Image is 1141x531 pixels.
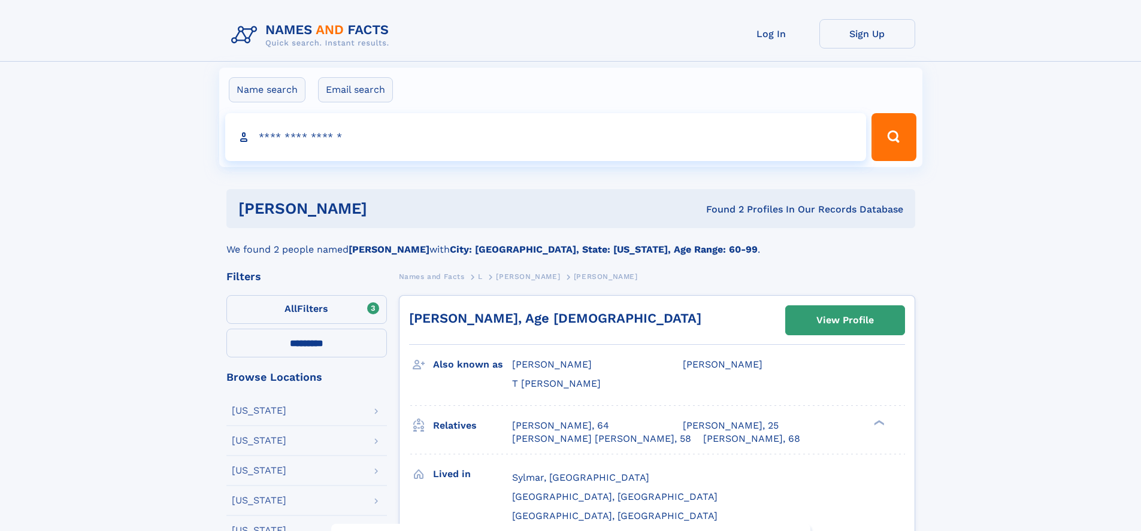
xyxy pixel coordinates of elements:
[433,354,512,375] h3: Also known as
[229,77,305,102] label: Name search
[226,228,915,257] div: We found 2 people named with .
[512,359,592,370] span: [PERSON_NAME]
[349,244,429,255] b: [PERSON_NAME]
[232,406,286,415] div: [US_STATE]
[238,201,537,216] h1: [PERSON_NAME]
[512,419,609,432] a: [PERSON_NAME], 64
[816,307,874,334] div: View Profile
[786,306,904,335] a: View Profile
[225,113,867,161] input: search input
[703,432,800,445] a: [PERSON_NAME], 68
[496,269,560,284] a: [PERSON_NAME]
[433,415,512,436] h3: Relatives
[226,19,399,51] img: Logo Names and Facts
[285,303,297,314] span: All
[683,359,762,370] span: [PERSON_NAME]
[574,272,638,281] span: [PERSON_NAME]
[232,466,286,475] div: [US_STATE]
[226,271,387,282] div: Filters
[232,496,286,505] div: [US_STATE]
[409,311,701,326] a: [PERSON_NAME], Age [DEMOGRAPHIC_DATA]
[683,419,779,432] a: [PERSON_NAME], 25
[512,472,649,483] span: Sylmar, [GEOGRAPHIC_DATA]
[478,272,483,281] span: L
[724,19,819,48] a: Log In
[318,77,393,102] label: Email search
[512,378,601,389] span: T [PERSON_NAME]
[226,295,387,324] label: Filters
[496,272,560,281] span: [PERSON_NAME]
[512,510,718,521] span: [GEOGRAPHIC_DATA], [GEOGRAPHIC_DATA]
[512,432,691,445] a: [PERSON_NAME] [PERSON_NAME], 58
[512,491,718,502] span: [GEOGRAPHIC_DATA], [GEOGRAPHIC_DATA]
[871,113,916,161] button: Search Button
[537,203,903,216] div: Found 2 Profiles In Our Records Database
[871,418,885,426] div: ❯
[399,269,465,284] a: Names and Facts
[478,269,483,284] a: L
[433,464,512,484] h3: Lived in
[226,372,387,383] div: Browse Locations
[819,19,915,48] a: Sign Up
[232,436,286,445] div: [US_STATE]
[450,244,758,255] b: City: [GEOGRAPHIC_DATA], State: [US_STATE], Age Range: 60-99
